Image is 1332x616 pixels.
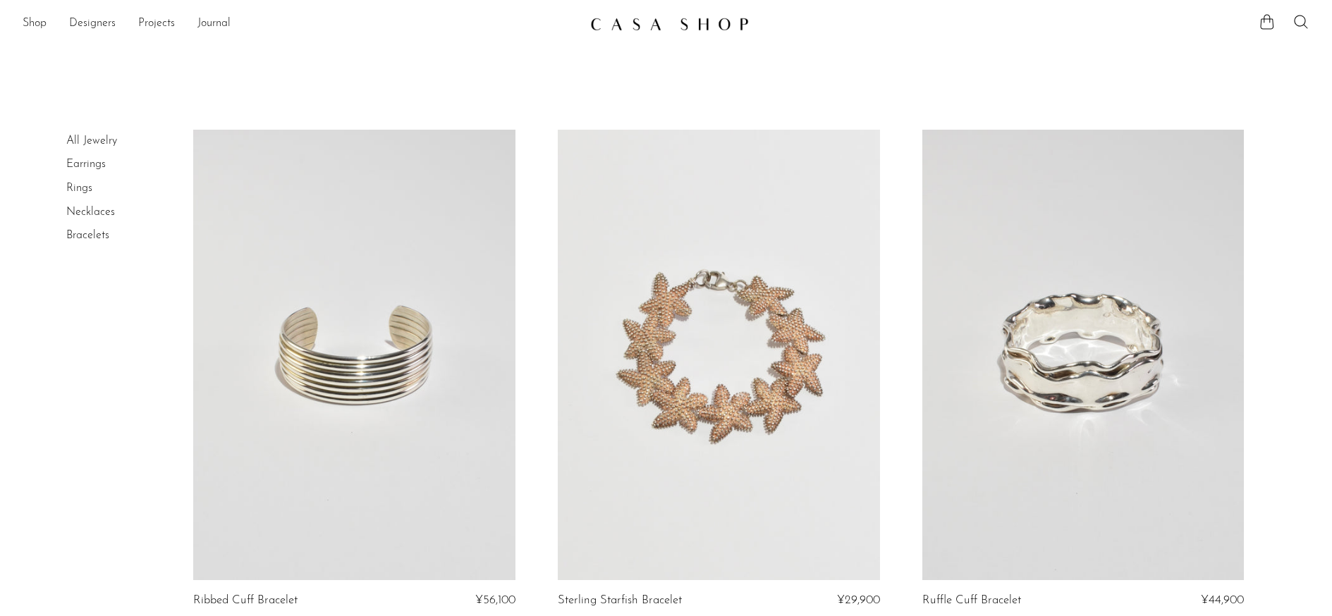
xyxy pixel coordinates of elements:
a: Necklaces [66,207,115,218]
a: Shop [23,15,47,33]
a: Bracelets [66,230,109,241]
a: Designers [69,15,116,33]
a: Ruffle Cuff Bracelet [922,594,1021,607]
a: Ribbed Cuff Bracelet [193,594,298,607]
nav: Desktop navigation [23,12,579,36]
a: Rings [66,183,92,194]
span: ¥44,900 [1201,594,1244,606]
a: Projects [138,15,175,33]
a: Earrings [66,159,106,170]
a: Journal [197,15,231,33]
a: Sterling Starfish Bracelet [558,594,682,607]
a: All Jewelry [66,135,117,147]
ul: NEW HEADER MENU [23,12,579,36]
span: ¥56,100 [475,594,515,606]
span: ¥29,900 [837,594,880,606]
